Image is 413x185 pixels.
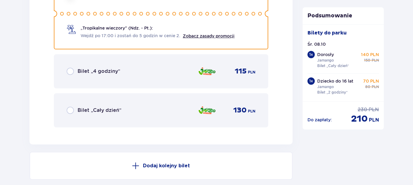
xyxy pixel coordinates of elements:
[198,65,216,78] img: Jamango
[78,68,120,75] span: Bilet „4 godziny”
[81,33,180,39] span: Wejdź po 17:00 i zostań do 5 godzin w cenie 2.
[233,106,247,115] span: 130
[307,41,326,47] p: Śr. 08.10
[307,30,347,36] p: Bilety do parku
[365,84,370,90] span: 80
[369,117,379,123] span: PLN
[317,58,334,63] p: Jamango
[317,84,334,90] p: Jamango
[235,67,247,76] span: 115
[183,34,234,38] a: Zobacz zasady promocji
[29,152,293,180] button: Dodaj kolejny bilet
[307,77,315,85] div: 1 x
[361,52,379,58] p: 140 PLN
[307,117,332,123] p: Do zapłaty :
[317,90,348,95] p: Bilet „2 godziny”
[372,84,379,90] span: PLN
[198,104,216,117] img: Jamango
[369,106,379,113] span: PLN
[78,107,121,114] span: Bilet „Cały dzień”
[351,113,368,125] span: 210
[248,69,255,75] span: PLN
[372,58,379,63] span: PLN
[307,51,315,58] div: 1 x
[317,78,353,84] p: Dziecko do 16 lat
[303,12,384,20] p: Podsumowanie
[317,52,334,58] p: Dorosły
[317,63,349,69] p: Bilet „Cały dzień”
[248,109,255,114] span: PLN
[81,25,153,31] span: „Tropikalne wieczory" (Ndz. - Pt.):
[363,78,379,84] p: 70 PLN
[364,58,370,63] span: 150
[358,106,367,113] span: 230
[143,162,190,169] p: Dodaj kolejny bilet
